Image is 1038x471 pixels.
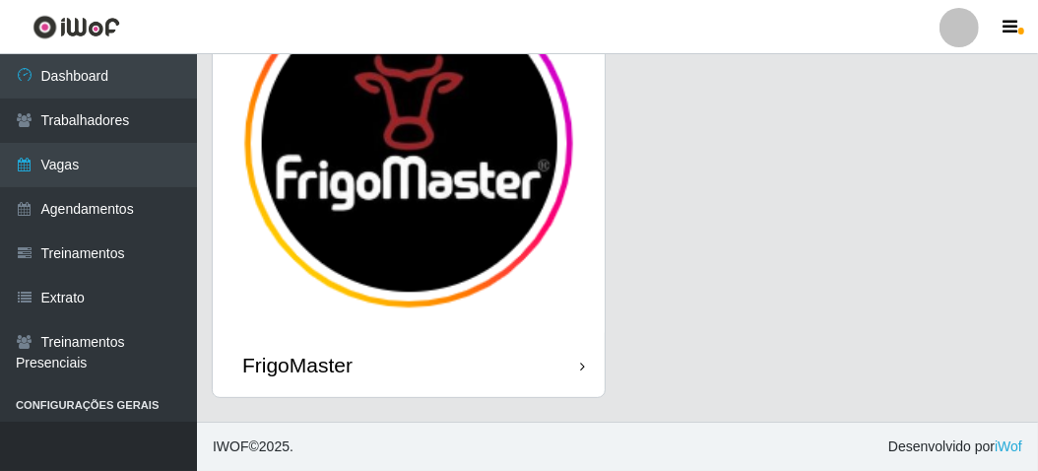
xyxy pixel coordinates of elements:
span: © 2025 . [213,437,293,457]
span: IWOF [213,438,249,454]
div: FrigoMaster [242,353,353,377]
span: Desenvolvido por [888,437,1022,457]
img: CoreUI Logo [32,15,120,39]
a: iWof [995,438,1022,454]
